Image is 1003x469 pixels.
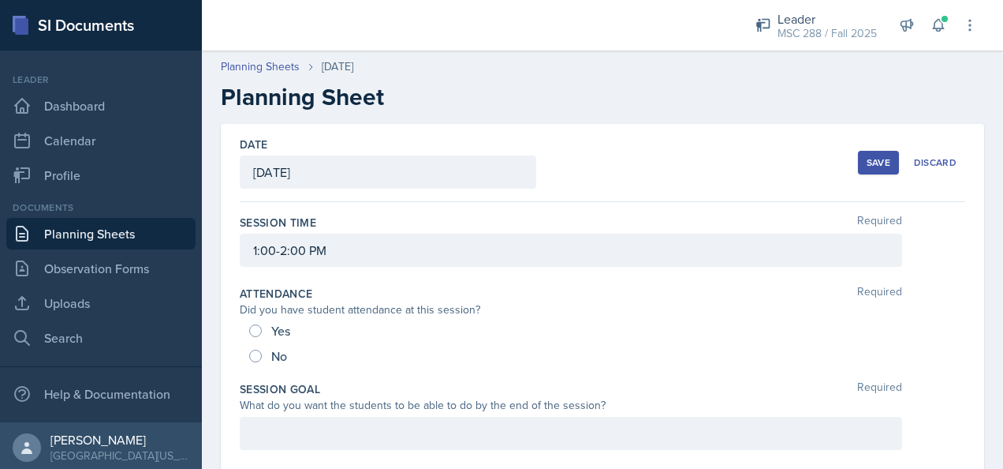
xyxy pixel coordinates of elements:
div: Documents [6,201,196,215]
div: Save [867,156,890,169]
div: Leader [6,73,196,87]
span: Required [857,381,902,397]
a: Uploads [6,287,196,319]
label: Date [240,137,267,152]
div: MSC 288 / Fall 2025 [777,25,877,42]
a: Search [6,322,196,354]
a: Profile [6,159,196,191]
span: Required [857,215,902,231]
h2: Planning Sheet [221,83,984,111]
span: No [271,348,287,364]
div: [DATE] [322,58,353,75]
label: Attendance [240,286,313,302]
label: Session Goal [240,381,320,397]
a: Dashboard [6,90,196,122]
a: Planning Sheets [6,218,196,250]
button: Save [858,151,899,174]
div: [PERSON_NAME] [50,432,189,448]
button: Discard [905,151,965,174]
a: Calendar [6,125,196,156]
div: Help & Documentation [6,378,196,410]
div: Did you have student attendance at this session? [240,302,902,318]
p: 1:00-2:00 PM [253,241,889,260]
div: Leader [777,9,877,28]
div: Discard [914,156,956,169]
a: Observation Forms [6,253,196,284]
span: Yes [271,323,290,339]
span: Required [857,286,902,302]
a: Planning Sheets [221,58,300,75]
label: Session Time [240,215,316,231]
div: [GEOGRAPHIC_DATA][US_STATE] in [GEOGRAPHIC_DATA] [50,448,189,463]
div: What do you want the students to be able to do by the end of the session? [240,397,902,414]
